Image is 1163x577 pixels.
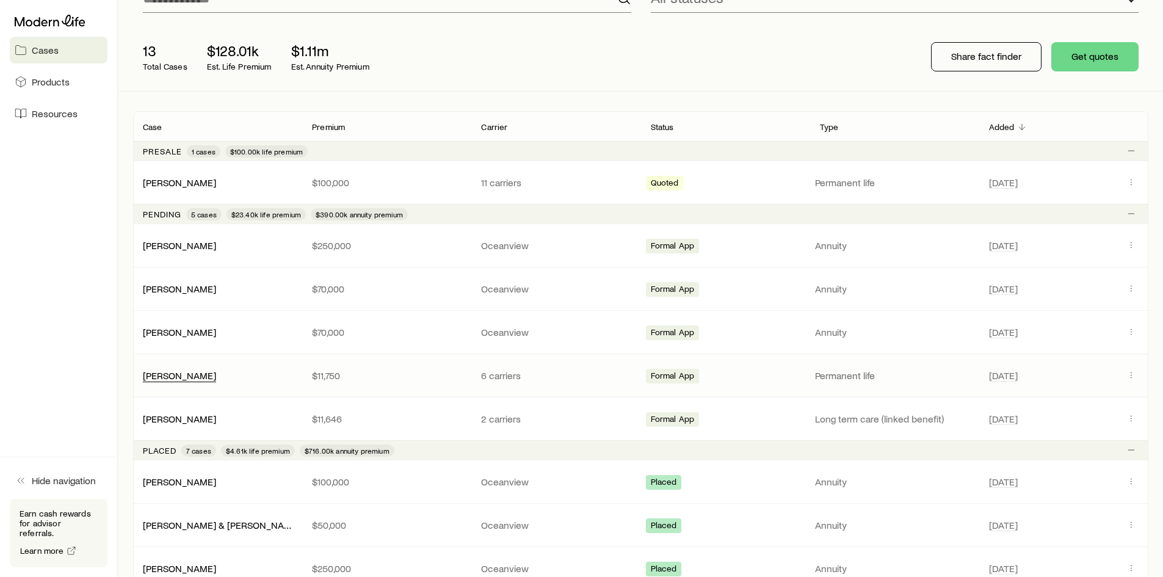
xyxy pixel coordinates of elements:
p: Oceanview [481,239,631,252]
p: 13 [143,42,187,59]
p: $50,000 [312,519,462,531]
button: Share fact finder [931,42,1042,71]
p: $250,000 [312,562,462,575]
p: Oceanview [481,562,631,575]
span: Quoted [651,178,679,191]
div: [PERSON_NAME] [143,326,216,339]
p: Premium [312,122,345,132]
p: Added [989,122,1015,132]
a: [PERSON_NAME] [143,176,216,188]
p: Permanent life [815,176,974,189]
a: [PERSON_NAME] [143,326,216,338]
p: 6 carriers [481,369,631,382]
span: Hide navigation [32,474,96,487]
span: $716.00k annuity premium [305,446,389,455]
p: Carrier [481,122,507,132]
p: Permanent life [815,369,974,382]
span: Placed [651,564,677,576]
span: [DATE] [989,283,1018,295]
a: Products [10,68,107,95]
p: Long term care (linked benefit) [815,413,974,425]
div: [PERSON_NAME] [143,369,216,382]
p: $100,000 [312,176,462,189]
p: Pending [143,209,181,219]
span: Formal App [651,241,695,253]
span: Placed [651,520,677,533]
span: 1 cases [192,147,216,156]
div: [PERSON_NAME] [143,239,216,252]
span: Formal App [651,284,695,297]
a: Resources [10,100,107,127]
p: Est. Life Premium [207,62,272,71]
a: [PERSON_NAME] [143,369,216,381]
span: [DATE] [989,369,1018,382]
p: $70,000 [312,283,462,295]
p: $11,646 [312,413,462,425]
span: [DATE] [989,476,1018,488]
span: Placed [651,477,677,490]
p: Total Cases [143,62,187,71]
a: [PERSON_NAME] [143,562,216,574]
p: Earn cash rewards for advisor referrals. [20,509,98,538]
span: [DATE] [989,413,1018,425]
p: Case [143,122,162,132]
p: Oceanview [481,519,631,531]
a: [PERSON_NAME] [143,283,216,294]
span: [DATE] [989,519,1018,531]
div: [PERSON_NAME] [143,176,216,189]
span: $390.00k annuity premium [316,209,403,219]
p: Status [651,122,674,132]
span: $100.00k life premium [230,147,303,156]
p: $1.11m [291,42,369,59]
p: Annuity [815,326,974,338]
button: Get quotes [1051,42,1139,71]
span: Products [32,76,70,88]
p: Annuity [815,562,974,575]
div: [PERSON_NAME] & [PERSON_NAME] [143,519,292,532]
p: Oceanview [481,326,631,338]
span: Formal App [651,414,695,427]
p: 11 carriers [481,176,631,189]
p: Annuity [815,476,974,488]
span: $4.61k life premium [226,446,290,455]
div: Earn cash rewards for advisor referrals.Learn more [10,499,107,567]
p: $11,750 [312,369,462,382]
p: Oceanview [481,283,631,295]
span: [DATE] [989,239,1018,252]
p: Presale [143,147,182,156]
span: Resources [32,107,78,120]
p: Annuity [815,283,974,295]
p: Placed [143,446,176,455]
span: Formal App [651,327,695,340]
p: Oceanview [481,476,631,488]
span: Formal App [651,371,695,383]
div: [PERSON_NAME] [143,283,216,296]
p: $128.01k [207,42,272,59]
button: Hide navigation [10,467,107,494]
span: [DATE] [989,326,1018,338]
p: Est. Annuity Premium [291,62,369,71]
a: Cases [10,37,107,64]
p: Share fact finder [951,50,1021,62]
a: [PERSON_NAME] [143,239,216,251]
span: [DATE] [989,562,1018,575]
div: [PERSON_NAME] [143,413,216,426]
div: [PERSON_NAME] [143,562,216,575]
p: Type [820,122,839,132]
p: $250,000 [312,239,462,252]
span: $23.40k life premium [231,209,301,219]
p: $70,000 [312,326,462,338]
p: $100,000 [312,476,462,488]
span: [DATE] [989,176,1018,189]
a: [PERSON_NAME] [143,476,216,487]
p: Annuity [815,239,974,252]
span: 7 cases [186,446,211,455]
div: [PERSON_NAME] [143,476,216,488]
a: [PERSON_NAME] & [PERSON_NAME] [143,519,300,531]
p: 2 carriers [481,413,631,425]
span: Learn more [20,546,64,555]
span: 5 cases [191,209,217,219]
span: Cases [32,44,59,56]
p: Annuity [815,519,974,531]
